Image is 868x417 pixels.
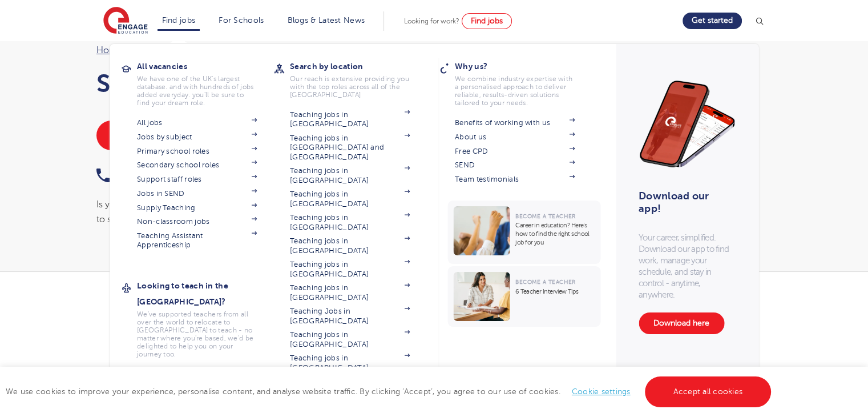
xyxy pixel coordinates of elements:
a: Teaching jobs in [GEOGRAPHIC_DATA] [290,166,410,185]
a: Find jobs [462,13,512,29]
a: Benefits of working with us [455,118,575,127]
a: About us [455,133,575,142]
a: Looking to teach in the [GEOGRAPHIC_DATA]?We've supported teachers from all over the world to rel... [137,278,274,358]
nav: breadcrumb [96,43,423,58]
img: Engage Education [103,7,148,35]
h3: Looking to teach in the [GEOGRAPHIC_DATA]? [137,278,274,310]
span: We use cookies to improve your experience, personalise content, and analyse website traffic. By c... [6,387,774,396]
a: Supply Teaching [137,203,257,212]
p: 6 Teacher Interview Tips [515,287,595,296]
a: Teaching jobs in [GEOGRAPHIC_DATA] [290,330,410,349]
p: We combine industry expertise with a personalised approach to deliver reliable, results-driven so... [455,75,575,107]
a: Teaching jobs in [GEOGRAPHIC_DATA] [290,283,410,302]
a: Non-classroom jobs [137,217,257,226]
a: Why us?We combine industry expertise with a personalised approach to deliver reliable, results-dr... [455,58,592,107]
a: Find jobs [162,16,196,25]
a: Become a Teacher6 Teacher Interview Tips [447,266,603,327]
a: All jobs [137,118,257,127]
a: All vacanciesWe have one of the UK's largest database. and with hundreds of jobs added everyday. ... [137,58,274,107]
a: Home [96,45,123,55]
a: Jobs by subject [137,133,257,142]
h3: Search by location [290,58,427,74]
a: SEND [455,161,575,170]
p: Career in education? Here’s how to find the right school job for you [515,221,595,247]
p: We've supported teachers from all over the world to relocate to [GEOGRAPHIC_DATA] to teach - no m... [137,310,257,358]
a: Support staff roles [137,175,257,184]
span: Looking for work? [404,17,459,25]
h3: Why us? [455,58,592,74]
a: Teaching Jobs in [GEOGRAPHIC_DATA] [290,307,410,326]
a: Become a TeacherCareer in education? Here’s how to find the right school job for you [447,201,603,264]
p: Your career, simplified. Download our app to find work, manage your schedule, and stay in control... [639,232,736,301]
a: Accept all cookies [645,376,772,407]
span: Find jobs [471,17,503,25]
a: For Schools [219,16,264,25]
a: Blogs & Latest News [288,16,365,25]
a: Primary school roles [137,147,257,156]
a: Secondary school roles [137,161,257,170]
a: Teaching jobs in [GEOGRAPHIC_DATA] [290,190,410,209]
a: Teaching jobs in [GEOGRAPHIC_DATA] [290,110,410,129]
a: Jobs in SEND [137,189,257,198]
span: Become a Teacher [515,279,575,285]
a: Teaching jobs in [GEOGRAPHIC_DATA] and [GEOGRAPHIC_DATA] [290,134,410,162]
a: 0333 800 7800 [96,166,231,184]
h3: All vacancies [137,58,274,74]
a: Teaching jobs in [GEOGRAPHIC_DATA] [290,354,410,372]
span: Become a Teacher [515,213,575,219]
a: Teaching jobs in [GEOGRAPHIC_DATA] [290,236,410,255]
a: Teaching Assistant Apprenticeship [137,231,257,250]
a: Teaching jobs in [GEOGRAPHIC_DATA] [290,260,410,279]
p: We have one of the UK's largest database. and with hundreds of jobs added everyday. you'll be sur... [137,75,257,107]
a: Free CPD [455,147,575,156]
a: Team testimonials [455,175,575,184]
p: Our reach is extensive providing you with the top roles across all of the [GEOGRAPHIC_DATA] [290,75,410,99]
a: Search by locationOur reach is extensive providing you with the top roles across all of the [GEOG... [290,58,427,99]
h3: Download our app! [639,190,731,215]
a: Download here [639,312,724,334]
a: Cookie settings [572,387,631,396]
div: Is your school considering sponsorship? It is now easier than ever for schools to sponsor teacher... [96,197,423,227]
a: Book a sponsorship consultation call here! [96,121,280,150]
a: Teaching jobs in [GEOGRAPHIC_DATA] [290,213,410,232]
h1: Sponsorship services [96,69,423,98]
a: Get started [683,13,742,29]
